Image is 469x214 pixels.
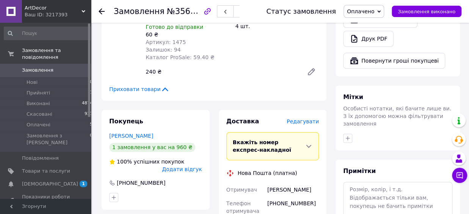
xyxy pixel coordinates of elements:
[343,167,376,175] span: Примітки
[143,66,301,77] div: 240 ₴
[82,100,93,107] span: 4874
[398,9,455,14] span: Замовлення виконано
[22,168,70,175] span: Товари та послуги
[452,168,467,183] button: Чат з покупцем
[27,132,90,146] span: Замовлення з [PERSON_NAME]
[146,54,214,60] span: Каталог ProSale: 59.40 ₴
[27,111,52,118] span: Скасовані
[27,79,38,86] span: Нові
[22,47,91,61] span: Замовлення та повідомлення
[226,118,259,125] span: Доставка
[266,8,336,15] div: Статус замовлення
[343,93,363,101] span: Мітки
[85,111,93,118] span: 937
[146,31,229,38] div: 60 ₴
[4,27,93,40] input: Пошук
[25,5,82,11] span: ArtDecor
[304,64,319,79] a: Редагувати
[109,143,195,152] div: 1 замовлення у вас на 960 ₴
[27,121,50,128] span: Оплачені
[117,159,132,165] span: 100%
[226,200,259,214] span: Телефон отримувача
[343,105,451,127] span: Особисті нотатки, які бачите лише ви. З їх допомогою можна фільтрувати замовлення
[392,6,461,17] button: Замовлення виконано
[109,118,143,125] span: Покупець
[22,181,78,187] span: [DEMOGRAPHIC_DATA]
[99,8,105,15] div: Повернутися назад
[236,169,299,177] div: Нова Пошта (платна)
[167,6,221,16] span: №356690861
[27,90,50,96] span: Прийняті
[22,155,59,162] span: Повідомлення
[226,187,257,193] span: Отримувач
[109,158,184,165] div: успішних покупок
[343,31,394,47] a: Друк PDF
[343,53,445,69] button: Повернути гроші покупцеві
[146,24,203,30] span: Готово до відправки
[287,118,319,124] span: Редагувати
[116,179,166,187] div: [PHONE_NUMBER]
[27,100,50,107] span: Виконані
[266,183,320,197] div: [PERSON_NAME]
[22,194,70,207] span: Показники роботи компанії
[109,133,153,139] a: [PERSON_NAME]
[80,181,87,187] span: 1
[162,166,202,172] span: Додати відгук
[146,47,180,53] span: Залишок: 94
[146,39,186,45] span: Артикул: 1475
[114,7,165,16] span: Замовлення
[22,67,53,74] span: Замовлення
[233,139,291,153] span: Вкажіть номер експрес-накладної
[232,21,322,31] div: 4 шт.
[25,11,91,18] div: Ваш ID: 3217393
[347,8,374,14] span: Оплачено
[109,85,169,93] span: Приховати товари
